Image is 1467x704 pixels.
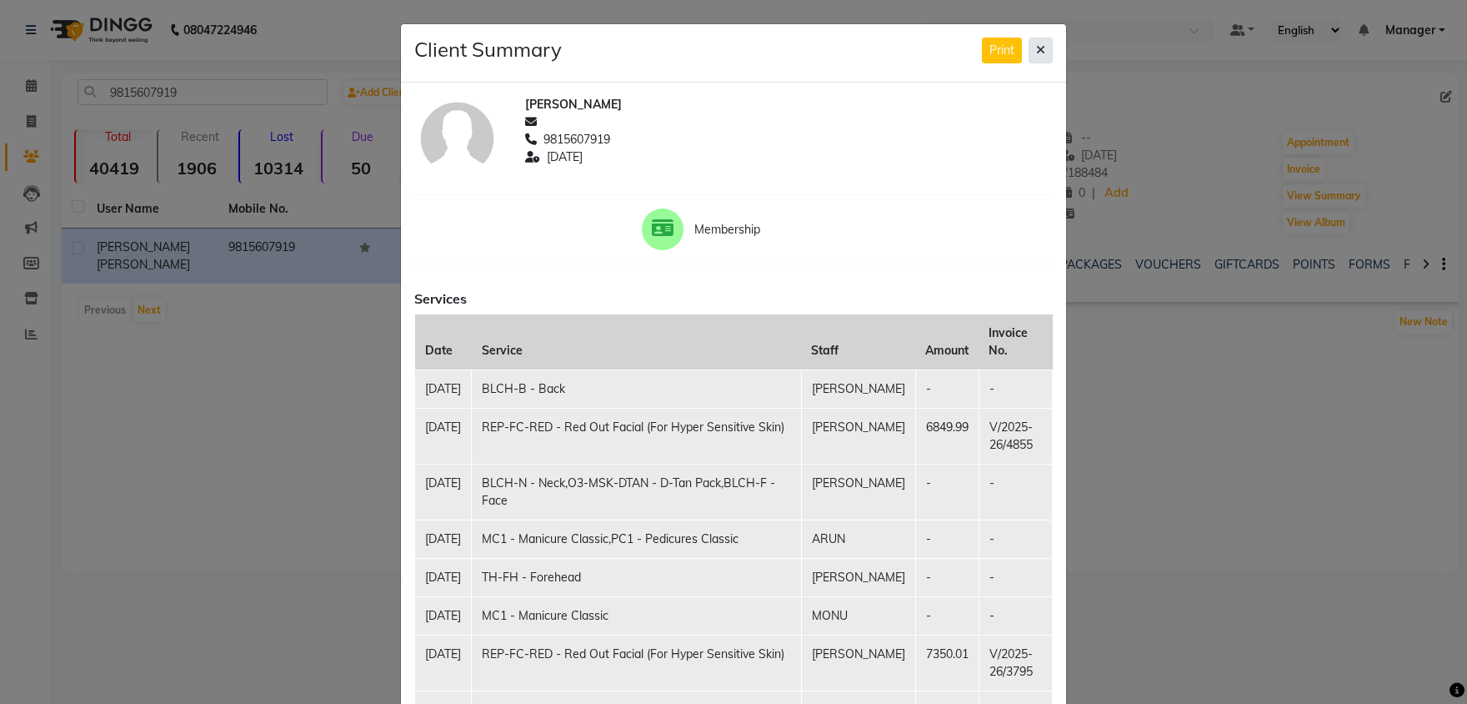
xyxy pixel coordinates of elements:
td: - [915,520,979,558]
td: - [979,558,1052,596]
h6: Services [414,291,1053,307]
td: [DATE] [415,408,472,464]
td: [DATE] [415,464,472,520]
td: [PERSON_NAME] [801,635,915,691]
td: - [915,370,979,408]
td: TH-FH - Forehead [472,558,802,596]
td: - [979,520,1052,558]
td: 7350.01 [915,635,979,691]
td: [PERSON_NAME] [801,408,915,464]
td: - [979,370,1052,408]
td: V/2025-26/4855 [979,408,1052,464]
td: BLCH-N - Neck,O3-MSK-DTAN - D-Tan Pack,BLCH-F - Face [472,464,802,520]
th: Invoice No. [979,314,1052,370]
th: Amount [915,314,979,370]
td: - [979,596,1052,635]
td: [PERSON_NAME] [801,370,915,408]
td: [DATE] [415,596,472,635]
td: REP-FC-RED - Red Out Facial (For Hyper Sensitive Skin) [472,408,802,464]
th: Service [472,314,802,370]
td: V/2025-26/3795 [979,635,1052,691]
td: REP-FC-RED - Red Out Facial (For Hyper Sensitive Skin) [472,635,802,691]
td: - [915,464,979,520]
td: 6849.99 [915,408,979,464]
td: [PERSON_NAME] [801,558,915,596]
td: MONU [801,596,915,635]
td: [PERSON_NAME] [801,464,915,520]
h4: Client Summary [414,38,562,62]
span: [PERSON_NAME] [525,96,622,113]
td: [DATE] [415,558,472,596]
button: Print [982,38,1022,63]
td: ARUN [801,520,915,558]
td: - [915,558,979,596]
td: [DATE] [415,370,472,408]
th: Date [415,314,472,370]
td: - [915,596,979,635]
td: - [979,464,1052,520]
th: Staff [801,314,915,370]
td: MC1 - Manicure Classic,PC1 - Pedicures Classic [472,520,802,558]
td: [DATE] [415,635,472,691]
td: [DATE] [415,520,472,558]
td: BLCH-B - Back [472,370,802,408]
td: MC1 - Manicure Classic [472,596,802,635]
span: 9815607919 [543,131,610,148]
span: [DATE] [547,148,583,166]
span: Membership [694,221,825,239]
